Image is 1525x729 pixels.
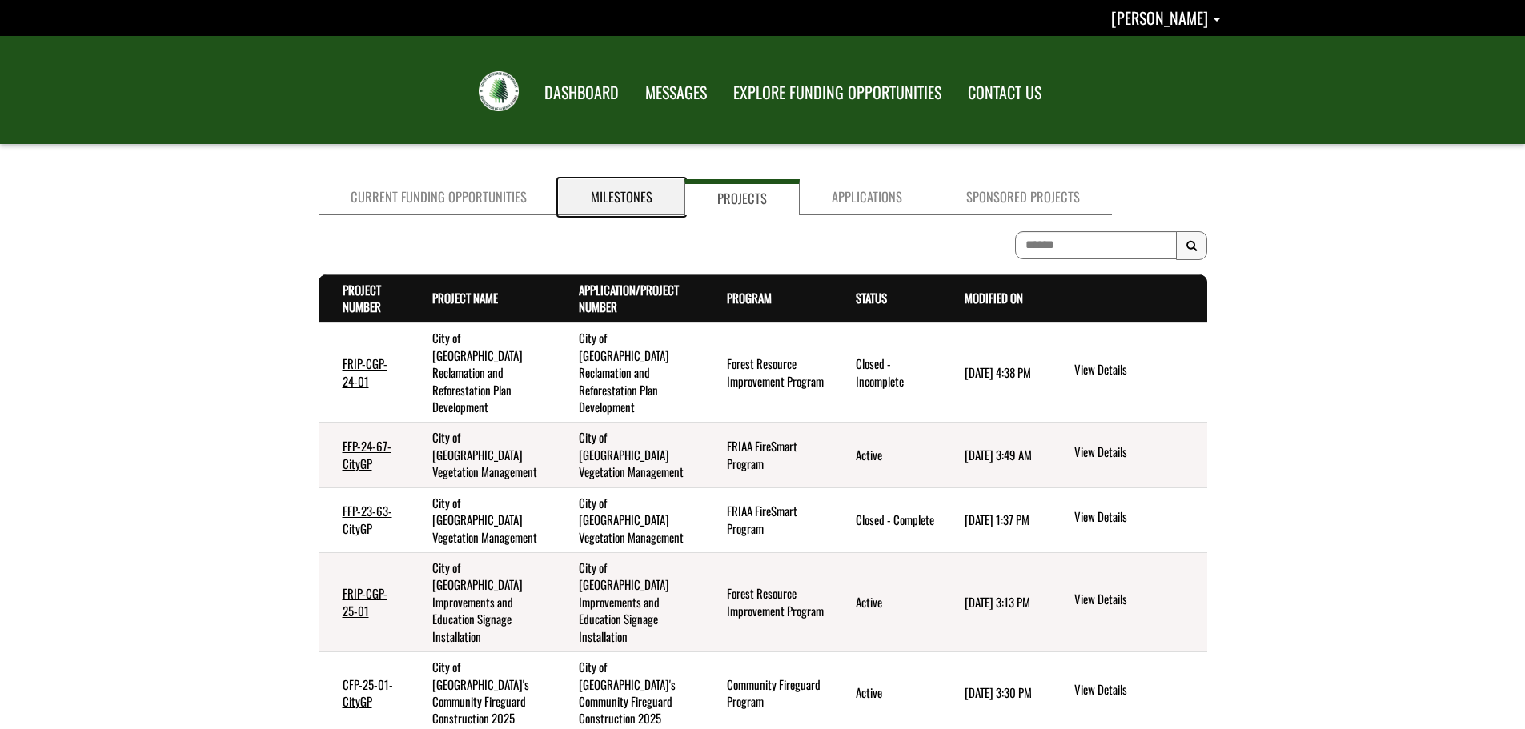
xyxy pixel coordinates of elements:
[965,511,1029,528] time: [DATE] 1:37 PM
[555,553,703,652] td: City of Grande Prairie’s Crystal Lake Recreation Site Improvements and Education Signage Installa...
[408,423,555,487] td: City of Grande Prairie Vegetation Management
[941,487,1048,552] td: 12/12/2024 1:37 PM
[703,322,832,423] td: Forest Resource Improvement Program
[703,487,832,552] td: FRIAA FireSmart Program
[555,322,703,423] td: City of Grande Prairie 88th Street Reclamation and Reforestation Plan Development
[1074,591,1200,610] a: View details
[343,437,391,471] a: FFP-24-67-CityGP
[1015,231,1177,259] input: To search on partial text, use the asterisk (*) wildcard character.
[1074,443,1200,463] a: View details
[965,593,1030,611] time: [DATE] 3:13 PM
[319,553,409,652] td: FRIP-CGP-25-01
[343,502,392,536] a: FFP-23-63-CityGP
[800,179,934,215] a: Applications
[965,289,1023,306] a: Modified On
[479,71,519,111] img: FRIAA Submissions Portal
[319,423,409,487] td: FFP-24-67-CityGP
[319,487,409,552] td: FFP-23-63-CityGP
[703,423,832,487] td: FRIAA FireSmart Program
[1111,6,1208,30] span: [PERSON_NAME]
[684,179,800,215] a: Projects
[941,553,1048,652] td: 9/24/2025 3:13 PM
[633,73,719,113] a: MESSAGES
[343,675,393,710] a: CFP-25-01-CityGP
[1048,487,1206,552] td: action menu
[1048,553,1206,652] td: action menu
[555,423,703,487] td: City of Grande Prairie Vegetation Management
[1074,681,1200,700] a: View details
[408,553,555,652] td: City of Grande Prairie’s Crystal Lake Recreation Site Improvements and Education Signage Installa...
[703,553,832,652] td: Forest Resource Improvement Program
[343,354,387,389] a: FRIP-CGP-24-01
[965,683,1032,701] time: [DATE] 3:30 PM
[832,423,941,487] td: Active
[343,584,387,619] a: FRIP-CGP-25-01
[1111,6,1220,30] a: Rachelle Breau
[1074,508,1200,527] a: View details
[532,73,631,113] a: DASHBOARD
[1074,361,1200,380] a: View details
[941,423,1048,487] td: 8/11/2025 3:49 AM
[530,68,1053,113] nav: Main Navigation
[408,322,555,423] td: City of Grande Prairie 88th Street Reclamation and Reforestation Plan Development
[832,322,941,423] td: Closed - Incomplete
[965,446,1032,463] time: [DATE] 3:49 AM
[1176,231,1207,260] button: Search Results
[559,179,684,215] a: Milestones
[856,289,887,306] a: Status
[319,322,409,423] td: FRIP-CGP-24-01
[721,73,953,113] a: EXPLORE FUNDING OPPORTUNITIES
[432,289,498,306] a: Project Name
[1048,274,1206,322] th: Actions
[555,487,703,552] td: City of Grande Prairie Vegetation Management
[832,487,941,552] td: Closed - Complete
[832,553,941,652] td: Active
[956,73,1053,113] a: CONTACT US
[408,487,555,552] td: City of Grande Prairie Vegetation Management
[319,179,559,215] a: Current Funding Opportunities
[727,289,772,306] a: Program
[941,322,1048,423] td: 6/6/2025 4:38 PM
[579,281,679,315] a: Application/Project Number
[1048,322,1206,423] td: action menu
[343,281,381,315] a: Project Number
[1048,423,1206,487] td: action menu
[934,179,1112,215] a: Sponsored Projects
[965,363,1031,381] time: [DATE] 4:38 PM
